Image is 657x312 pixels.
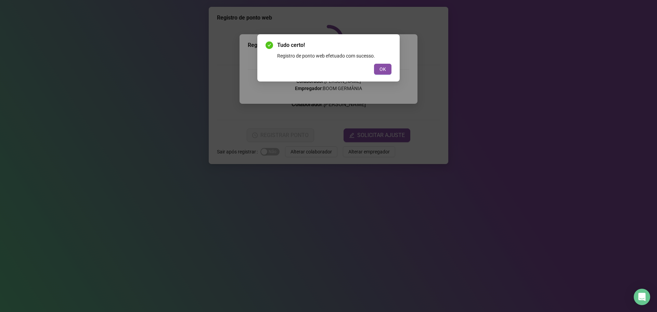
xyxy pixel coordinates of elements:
[277,52,391,60] div: Registro de ponto web efetuado com sucesso.
[634,289,650,305] div: Open Intercom Messenger
[374,64,391,75] button: OK
[266,41,273,49] span: check-circle
[379,65,386,73] span: OK
[277,41,391,49] span: Tudo certo!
